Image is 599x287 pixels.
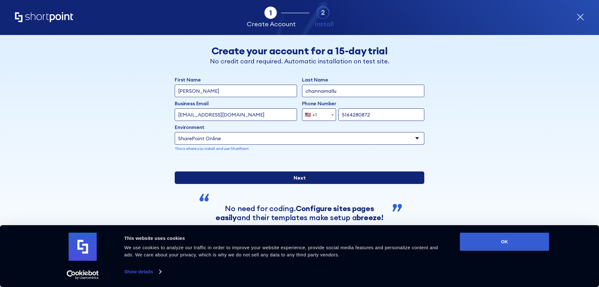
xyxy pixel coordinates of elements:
a: Usercentrics Cookiebot - opens in a new window [56,270,110,280]
a: Show details [124,267,161,276]
button: OK [460,233,549,251]
div: This website uses cookies [124,235,446,242]
img: logo [69,233,97,261]
span: We use cookies to analyze our traffic in order to improve your website experience, provide social... [124,245,438,257]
